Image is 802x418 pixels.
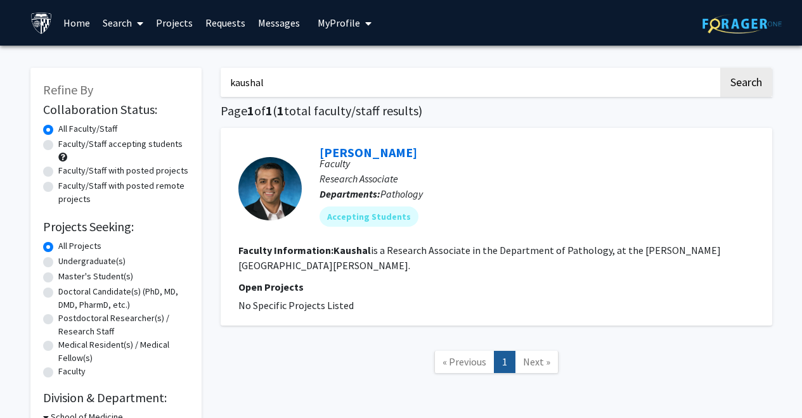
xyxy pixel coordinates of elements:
[58,285,189,312] label: Doctoral Candidate(s) (PhD, MD, DMD, PharmD, etc.)
[320,156,754,171] p: Faculty
[238,279,754,294] p: Open Projects
[58,137,183,151] label: Faculty/Staff accepting students
[43,219,189,234] h2: Projects Seeking:
[58,312,189,338] label: Postdoctoral Researcher(s) / Research Staff
[221,338,772,389] nav: Page navigation
[58,239,101,253] label: All Projects
[58,255,126,268] label: Undergraduate(s)
[58,365,86,378] label: Faculty
[43,390,189,405] h2: Division & Department:
[10,361,54,408] iframe: Chat
[515,351,559,373] a: Next Page
[320,206,418,227] mat-chip: Accepting Students
[58,270,133,283] label: Master's Student(s)
[252,1,306,45] a: Messages
[43,102,189,117] h2: Collaboration Status:
[266,103,273,118] span: 1
[434,351,495,373] a: Previous Page
[333,244,371,256] b: Kaushal
[238,299,354,312] span: No Specific Projects Listed
[247,103,254,118] span: 1
[320,144,417,160] a: [PERSON_NAME]
[494,351,515,373] a: 1
[221,103,772,118] h1: Page of ( total faculty/staff results)
[720,68,772,97] button: Search
[320,171,754,186] p: Research Associate
[380,187,423,200] span: Pathology
[58,338,189,365] label: Medical Resident(s) / Medical Fellow(s)
[58,122,117,136] label: All Faculty/Staff
[320,187,380,200] b: Departments:
[58,179,189,206] label: Faculty/Staff with posted remote projects
[318,16,360,29] span: My Profile
[43,82,93,98] span: Refine By
[238,244,721,272] fg-read-more: is a Research Associate in the Department of Pathology, at the [PERSON_NAME][GEOGRAPHIC_DATA][PER...
[57,1,96,45] a: Home
[702,14,782,34] img: ForagerOne Logo
[58,164,188,177] label: Faculty/Staff with posted projects
[443,355,486,368] span: « Previous
[30,12,53,34] img: Johns Hopkins University Logo
[238,244,333,256] b: Faculty Information:
[277,103,284,118] span: 1
[150,1,199,45] a: Projects
[523,355,550,368] span: Next »
[199,1,252,45] a: Requests
[221,68,718,97] input: Search Keywords
[96,1,150,45] a: Search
